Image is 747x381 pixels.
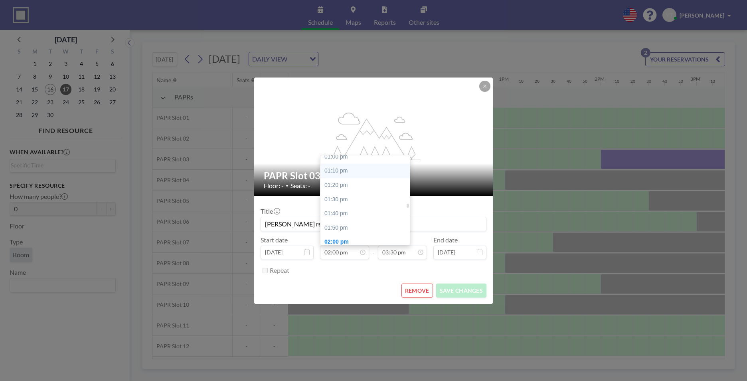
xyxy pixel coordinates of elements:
div: 01:20 pm [320,178,414,192]
div: 01:40 pm [320,206,414,221]
h2: PAPR Slot 03 [264,170,484,182]
span: Floor: - [264,182,284,190]
label: Title [261,207,279,215]
button: SAVE CHANGES [436,284,486,298]
div: 01:50 pm [320,221,414,235]
div: 01:30 pm [320,192,414,207]
button: REMOVE [401,284,433,298]
input: (No title) [261,217,486,231]
label: Start date [261,236,288,244]
div: 01:00 pm [320,150,414,164]
label: End date [433,236,458,244]
div: 01:10 pm [320,164,414,178]
label: Repeat [270,266,289,274]
g: flex-grow: 1.2; [327,112,421,160]
span: - [372,239,375,256]
span: Seats: - [290,182,310,190]
div: 02:00 pm [320,235,414,249]
span: • [286,183,289,189]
